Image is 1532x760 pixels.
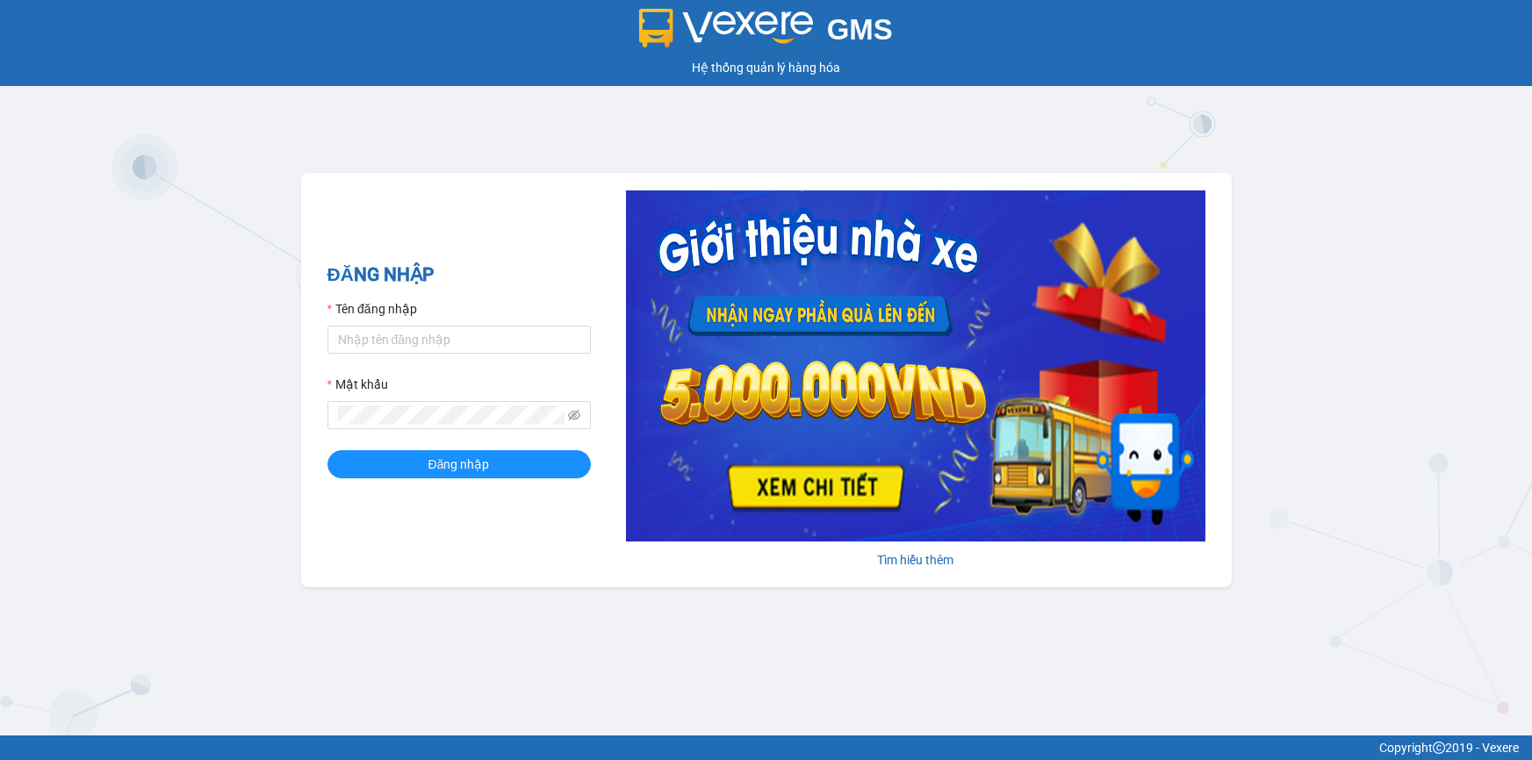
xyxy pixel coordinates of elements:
a: GMS [639,26,893,40]
h2: ĐĂNG NHẬP [327,261,591,290]
div: Tìm hiểu thêm [626,550,1205,570]
div: Copyright 2019 - Vexere [13,738,1519,757]
span: Đăng nhập [428,455,490,474]
div: Hệ thống quản lý hàng hóa [4,58,1528,77]
button: Đăng nhập [327,450,591,478]
img: banner-0 [626,190,1205,541]
img: logo 2 [639,9,813,47]
span: eye-invisible [568,409,580,421]
input: Mật khẩu [338,405,565,425]
span: GMS [827,13,893,46]
label: Mật khẩu [327,375,388,394]
input: Tên đăng nhập [327,326,591,354]
span: copyright [1433,742,1445,754]
label: Tên đăng nhập [327,299,417,319]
